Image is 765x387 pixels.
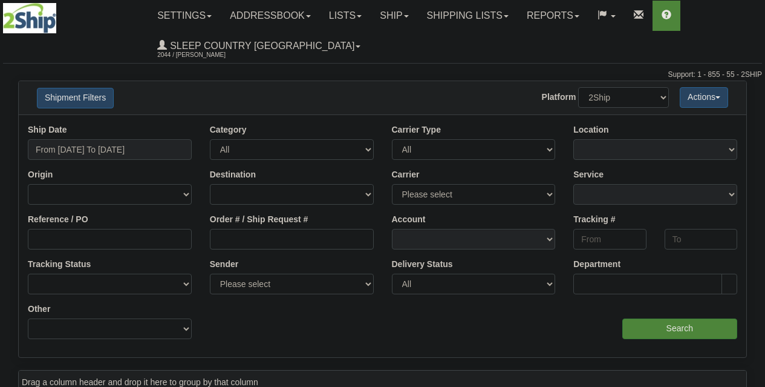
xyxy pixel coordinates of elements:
[210,169,256,181] label: Destination
[37,88,114,108] button: Shipment Filters
[573,124,608,136] label: Location
[3,3,56,33] img: logo2044.jpg
[28,303,50,316] label: Other
[542,91,576,104] label: Platform
[573,169,604,181] label: Service
[518,1,588,31] a: Reports
[622,319,737,339] input: Search
[210,124,247,136] label: Category
[28,214,88,226] label: Reference / PO
[573,259,620,271] label: Department
[221,1,320,31] a: Addressbook
[573,229,646,250] input: From
[371,1,417,31] a: Ship
[210,259,238,271] label: Sender
[157,49,248,61] span: 2044 / [PERSON_NAME]
[392,124,441,136] label: Carrier Type
[418,1,518,31] a: Shipping lists
[28,124,67,136] label: Ship Date
[148,1,221,31] a: Settings
[665,229,737,250] input: To
[680,87,728,108] button: Actions
[392,169,420,181] label: Carrier
[210,214,308,226] label: Order # / Ship Request #
[320,1,371,31] a: Lists
[573,214,615,226] label: Tracking #
[3,70,762,80] div: Support: 1 - 855 - 55 - 2SHIP
[148,31,369,61] a: Sleep Country [GEOGRAPHIC_DATA] 2044 / [PERSON_NAME]
[28,169,53,181] label: Origin
[28,259,91,271] label: Tracking Status
[392,214,426,226] label: Account
[167,41,354,51] span: Sleep Country [GEOGRAPHIC_DATA]
[392,259,453,271] label: Delivery Status
[737,131,764,255] iframe: chat widget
